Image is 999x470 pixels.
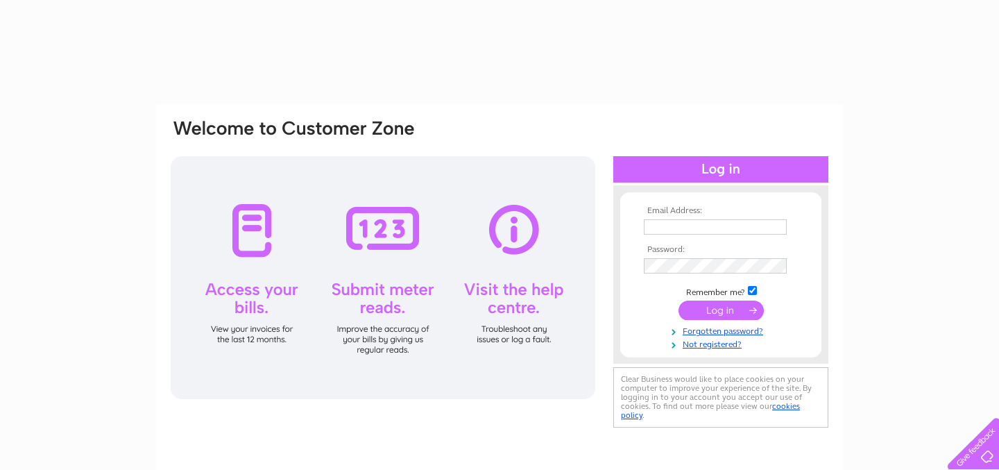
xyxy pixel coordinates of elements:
[678,301,764,320] input: Submit
[621,401,800,420] a: cookies policy
[640,245,801,255] th: Password:
[640,206,801,216] th: Email Address:
[644,324,801,337] a: Forgotten password?
[640,284,801,298] td: Remember me?
[613,367,828,428] div: Clear Business would like to place cookies on your computer to improve your experience of the sit...
[644,337,801,350] a: Not registered?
